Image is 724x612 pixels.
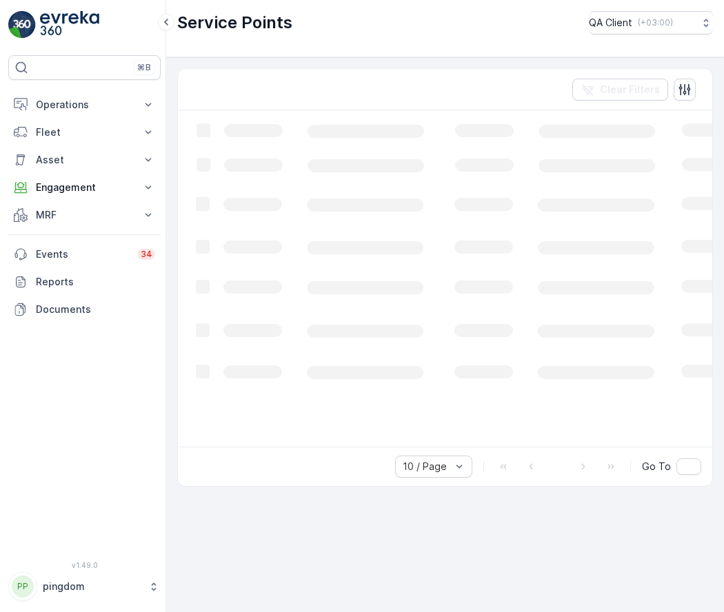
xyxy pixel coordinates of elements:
p: Service Points [177,12,292,34]
a: Documents [8,296,161,323]
p: pingdom [43,580,141,593]
p: ⌘B [137,62,151,73]
button: Fleet [8,119,161,146]
p: Reports [36,275,155,289]
p: Events [36,247,130,261]
p: Documents [36,303,155,316]
p: MRF [36,208,133,222]
p: Operations [36,98,133,112]
p: Clear Filters [600,83,660,96]
img: logo_light-DOdMpM7g.png [40,11,99,39]
span: Go To [642,460,671,473]
button: QA Client(+03:00) [589,11,713,34]
img: logo [8,11,36,39]
p: Engagement [36,181,133,194]
button: Asset [8,146,161,174]
span: v 1.49.0 [8,561,161,569]
a: Reports [8,268,161,296]
p: Asset [36,153,133,167]
p: QA Client [589,16,632,30]
button: Engagement [8,174,161,201]
a: Events34 [8,241,161,268]
p: 34 [141,249,152,260]
p: Fleet [36,125,133,139]
p: ( +03:00 ) [638,17,673,28]
div: PP [12,575,34,598]
button: PPpingdom [8,572,161,601]
button: Operations [8,91,161,119]
button: Clear Filters [572,79,668,101]
button: MRF [8,201,161,229]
